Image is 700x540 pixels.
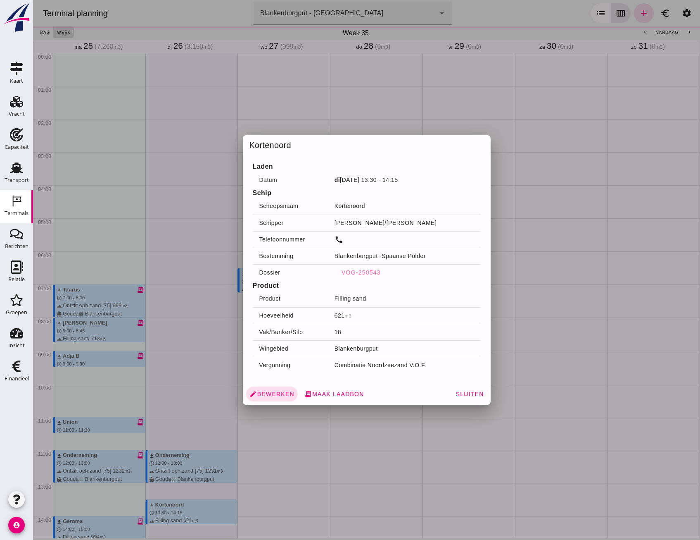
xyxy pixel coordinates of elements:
[295,215,448,231] td: [PERSON_NAME]/[PERSON_NAME]
[308,269,348,276] span: VOG-250543
[419,387,454,401] button: Sluiten
[5,210,28,216] div: Terminals
[220,281,448,291] h4: Product
[301,253,349,259] span: Blankenburgput -
[220,357,295,373] th: Vergunning
[312,313,319,318] small: m3
[220,231,295,248] th: Telefoonnummer
[213,387,265,401] a: Bewerken
[295,324,448,340] td: 18
[301,235,310,244] i: call
[5,376,29,381] div: Financieel
[268,387,335,401] button: Maak laadbon
[8,277,25,282] div: Relatie
[220,172,295,188] th: Datum
[216,390,261,398] span: Bewerken
[295,198,448,215] td: Kortenoord
[5,177,29,183] div: Transport
[8,517,25,533] i: account_circle
[220,188,448,198] h4: Schip
[220,264,295,281] th: Dossier
[295,357,448,373] td: Combinatie Noordzeezand V.O.F.
[220,307,295,324] th: Hoeveelheid
[220,291,295,307] th: Product
[220,215,295,231] th: Schipper
[5,244,28,249] div: Berichten
[6,310,27,315] div: Groepen
[295,291,448,307] td: Filling sand
[295,172,448,188] td: [DATE] 13:30 - 14:15
[295,248,448,264] td: Spaanse Polder
[295,307,448,324] td: 621
[220,248,295,264] th: Bestemming
[216,390,224,398] i: edit
[2,2,31,33] img: logo-small.a267ee39.svg
[422,391,451,397] span: Sluiten
[8,343,25,348] div: Inzicht
[220,324,295,340] th: Vak/Bunker/Silo
[220,162,448,172] h4: Laden
[9,111,25,117] div: Vracht
[10,78,23,84] div: Kaart
[301,265,354,280] button: VOG-250543
[271,390,331,398] span: Maak laadbon
[295,340,448,357] td: Blankenburgput
[301,177,307,183] strong: di
[220,340,295,357] th: Wingebied
[220,198,295,215] th: Scheepsnaam
[271,390,279,398] i: receipt_long
[210,135,458,155] div: Kortenoord
[5,144,29,150] div: Capaciteit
